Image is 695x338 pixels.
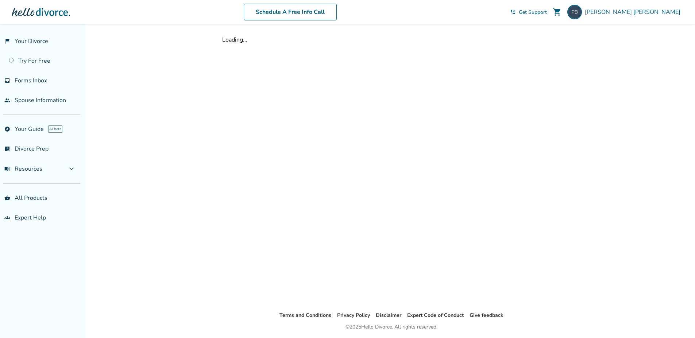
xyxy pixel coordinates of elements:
span: menu_book [4,166,10,172]
div: Loading... [222,36,561,44]
span: explore [4,126,10,132]
span: AI beta [48,125,62,133]
a: Privacy Policy [337,312,370,319]
span: Resources [4,165,42,173]
span: groups [4,215,10,221]
div: © 2025 Hello Divorce. All rights reserved. [345,323,437,331]
span: Get Support [519,9,547,16]
a: Schedule A Free Info Call [244,4,337,20]
span: shopping_cart [553,8,561,16]
a: phone_in_talkGet Support [510,9,547,16]
span: inbox [4,78,10,83]
img: wowfloralcreations@gmail.com [567,5,582,19]
span: people [4,97,10,103]
span: shopping_basket [4,195,10,201]
span: Forms Inbox [15,77,47,85]
span: expand_more [67,164,76,173]
iframe: Chat Widget [659,303,695,338]
li: Give feedback [470,311,503,320]
a: Terms and Conditions [279,312,331,319]
li: Disclaimer [376,311,401,320]
a: Expert Code of Conduct [407,312,464,319]
span: phone_in_talk [510,9,516,15]
span: flag_2 [4,38,10,44]
span: [PERSON_NAME] [PERSON_NAME] [585,8,683,16]
span: list_alt_check [4,146,10,152]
